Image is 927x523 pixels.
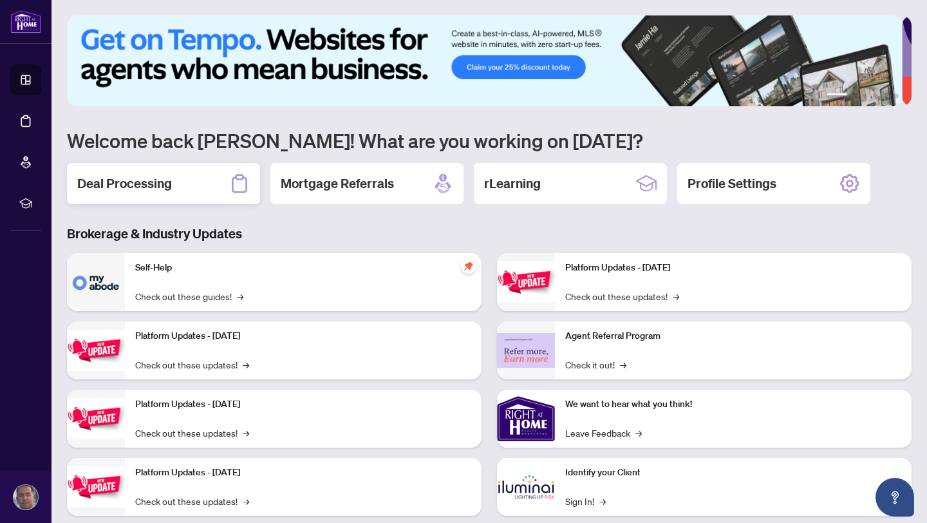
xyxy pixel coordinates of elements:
img: logo [10,10,41,33]
h2: Mortgage Referrals [281,175,394,193]
span: → [620,357,626,372]
button: Open asap [876,478,914,517]
p: Platform Updates - [DATE] [565,261,901,275]
img: Platform Updates - September 16, 2025 [67,330,125,370]
img: Platform Updates - July 21, 2025 [67,398,125,439]
img: Profile Icon [14,485,38,509]
p: We want to hear what you think! [565,397,901,412]
a: Sign In!→ [565,494,606,508]
button: 3 [863,93,868,99]
h2: rLearning [484,175,541,193]
span: → [243,426,249,440]
h2: Deal Processing [77,175,172,193]
img: Slide 0 [67,15,902,106]
button: 6 [894,93,899,99]
img: We want to hear what you think! [497,390,555,448]
span: → [599,494,606,508]
a: Check out these guides!→ [135,289,243,303]
img: Identify your Client [497,458,555,516]
span: → [243,494,249,508]
span: → [673,289,679,303]
h1: Welcome back [PERSON_NAME]! What are you working on [DATE]? [67,128,912,153]
a: Check it out!→ [565,357,626,372]
a: Check out these updates!→ [135,494,249,508]
a: Check out these updates!→ [565,289,679,303]
a: Check out these updates!→ [135,426,249,440]
h2: Profile Settings [688,175,776,193]
img: Platform Updates - July 8, 2025 [67,466,125,507]
button: 2 [852,93,857,99]
p: Platform Updates - [DATE] [135,466,471,480]
p: Identify your Client [565,466,901,480]
img: Agent Referral Program [497,333,555,368]
img: Platform Updates - June 23, 2025 [497,261,555,302]
a: Check out these updates!→ [135,357,249,372]
p: Self-Help [135,261,471,275]
p: Platform Updates - [DATE] [135,397,471,412]
button: 5 [883,93,888,99]
img: Self-Help [67,253,125,311]
button: 4 [873,93,878,99]
p: Platform Updates - [DATE] [135,329,471,343]
a: Leave Feedback→ [565,426,642,440]
span: → [237,289,243,303]
button: 1 [827,93,847,99]
span: pushpin [461,258,476,274]
span: → [635,426,642,440]
span: → [243,357,249,372]
h3: Brokerage & Industry Updates [67,225,912,243]
p: Agent Referral Program [565,329,901,343]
